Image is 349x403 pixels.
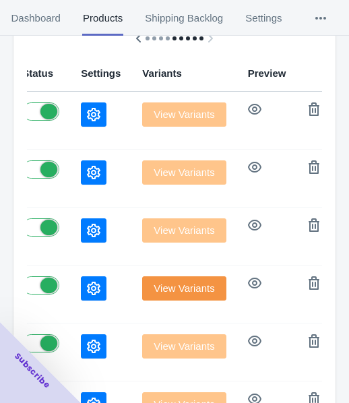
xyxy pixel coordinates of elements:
[81,67,121,79] span: Settings
[127,26,151,51] button: Scroll table left one column
[145,1,224,36] span: Shipping Backlog
[293,1,348,36] button: More tabs
[142,276,226,301] button: View Variants
[12,350,53,391] span: Subscribe
[245,1,282,36] span: Settings
[22,67,53,79] span: Status
[11,1,61,36] span: Dashboard
[82,1,123,36] span: Products
[248,67,286,79] span: Preview
[154,283,214,294] span: View Variants
[142,67,181,79] span: Variants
